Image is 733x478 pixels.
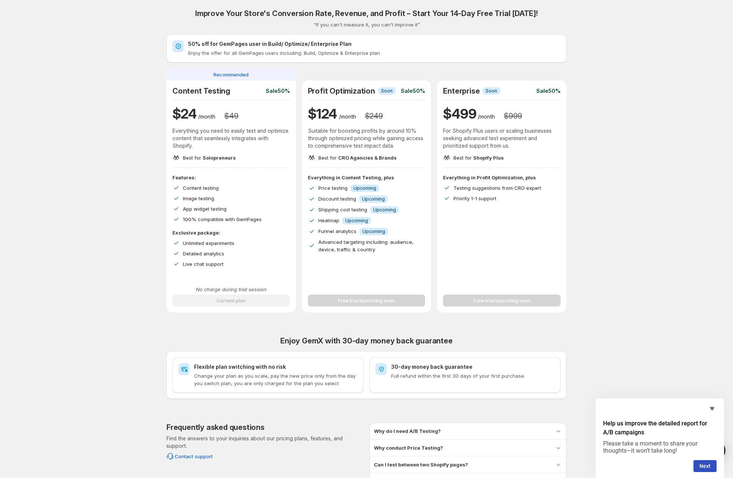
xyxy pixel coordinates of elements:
h2: Frequently asked questions [166,423,265,432]
p: /month [339,113,356,120]
span: Shipping cost testing [318,207,367,213]
h3: $ 999 [504,111,522,120]
span: Funnel analytics [318,228,356,234]
p: Best for [183,154,236,161]
span: Upcoming [362,229,385,235]
p: No charge during trial session [172,286,290,293]
p: Full refund within the first 30 days of your first purchase. [391,372,555,380]
span: App widget testing [183,206,227,212]
span: Shopify Plus [473,155,504,161]
p: /month [198,113,215,120]
span: Detailed analytics [183,251,224,257]
h2: Content Testing [172,87,230,95]
button: Contact support [162,450,217,462]
p: Sale 50% [266,87,290,95]
p: Exclusive package: [172,229,290,236]
h3: Why do I need A/B Testing? [374,427,441,435]
span: Soon [381,88,393,94]
p: Suitable for boosting profits by around 10% through optimized pricing while gaining access to com... [308,127,425,150]
p: For Shopify Plus users or scaling businesses seeking advanced test experiment and prioritized sup... [443,127,561,150]
span: CRO Agencies & Brands [338,155,397,161]
span: Upcoming [373,207,396,213]
span: Heatmap [318,217,339,223]
h2: Help us improve the detailed report for A/B campaigns [603,419,717,437]
p: Change your plan as you scale, pay the new price only from the day you switch plan, you are only ... [194,372,358,387]
p: Everything in Profit Optimization, plus [443,174,561,181]
div: Help us improve the detailed report for A/B campaigns [603,404,717,472]
h1: $ 124 [308,105,337,123]
span: Price testing [318,185,347,191]
h2: Profit Optimization [308,87,375,95]
span: Upcoming [353,185,376,191]
h2: Enjoy GemX with 30-day money back guarantee [166,336,567,345]
p: Everything you need to easily test and optimize content that seamlessly integrates with Shopify. [172,127,290,150]
p: Best for [453,154,504,161]
span: Soon [486,88,497,94]
span: 100% compatible with GemPages [183,216,262,222]
h3: Why conduct Price Testing? [374,444,443,452]
h3: $ 49 [224,111,238,120]
span: Upcoming [362,196,385,202]
h1: $ 499 [443,105,476,123]
span: Image testing [183,195,214,201]
button: Hide survey [708,404,717,413]
span: Contact support [175,453,213,460]
h2: Improve Your Store's Conversion Rate, Revenue, and Profit – Start Your 14-Day Free Trial [DATE]! [195,9,538,18]
p: Best for [318,154,397,161]
p: Features: [172,174,290,181]
span: Recommended [213,71,249,78]
span: Priority 1-1 support [453,195,496,201]
h2: 30-day money back guarantee [391,363,555,371]
p: Sale 50% [536,87,561,95]
p: Everything in Content Testing, plus [308,174,425,181]
h1: $ 24 [172,105,197,123]
button: Next question [693,460,717,472]
h2: 50% off for GemPages user in Build/ Optimize/ Enterprise Plan [188,40,561,48]
p: Sale 50% [401,87,425,95]
span: Unlimited experiments [183,240,234,246]
span: Testing suggestions from CRO expert [453,185,541,191]
p: Enjoy the offer for all GemPages users including: Build, Optimize & Enterprise plan [188,49,561,57]
span: Content testing [183,185,219,191]
h2: Flexible plan switching with no risk [194,363,358,371]
span: Upcoming [345,218,368,224]
p: Please take a moment to share your thoughts—it won’t take long! [603,440,717,454]
h3: Can I test between two Shopify pages? [374,461,468,468]
p: Find the answers to your inquiries about our pricing plans, features, and support. [166,435,364,450]
p: “If you can't measure it, you can't improve it” [314,21,420,28]
span: Advanced targeting including: audience, device, traffic & country [318,239,414,252]
h3: $ 249 [365,111,383,120]
h2: Enterprise [443,87,480,95]
span: Discount testing [318,196,356,202]
span: Solopreneurs [203,155,236,161]
span: Live chat support [183,261,224,267]
p: /month [478,113,495,120]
